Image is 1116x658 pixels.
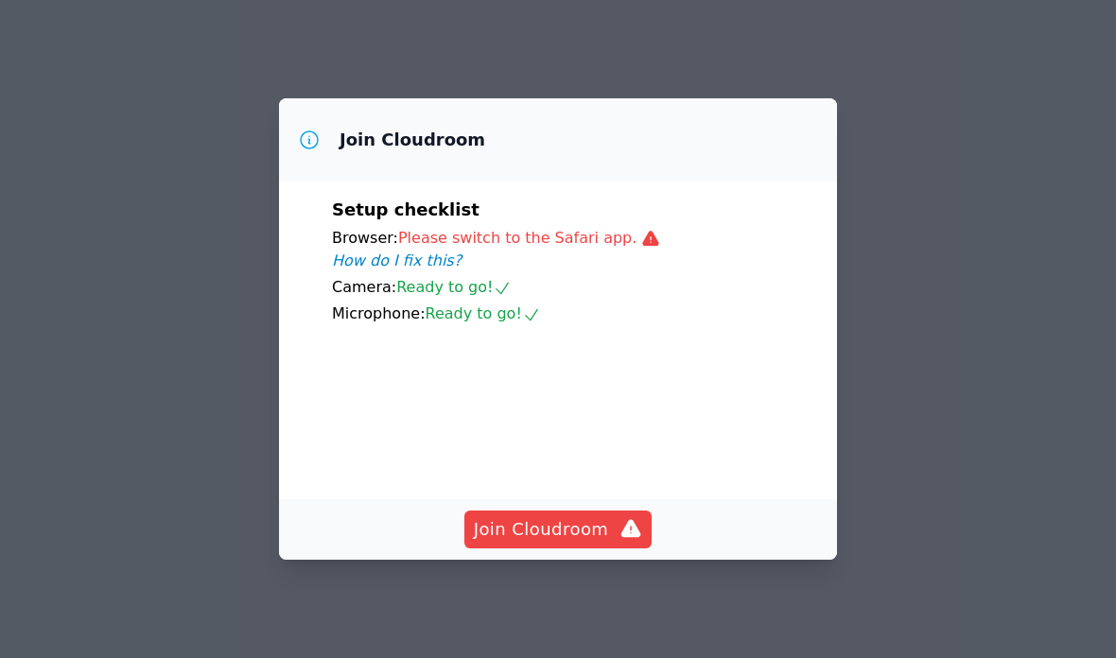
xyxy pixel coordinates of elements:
[396,278,512,296] span: Ready to go!
[398,229,668,247] span: Please switch to the Safari app.
[426,304,541,322] span: Ready to go!
[332,250,462,272] button: How do I fix this?
[332,229,398,247] span: Browser:
[332,278,396,296] span: Camera:
[474,516,643,543] span: Join Cloudroom
[332,199,480,219] span: Setup checklist
[340,129,485,151] h3: Join Cloudroom
[332,304,426,322] span: Microphone:
[464,511,653,548] button: Join Cloudroom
